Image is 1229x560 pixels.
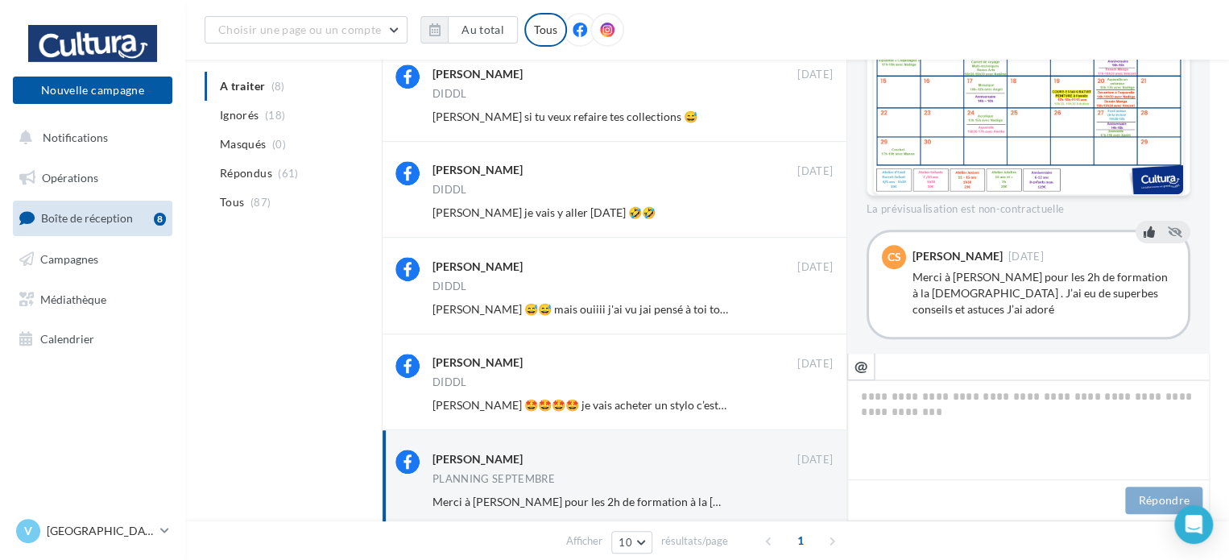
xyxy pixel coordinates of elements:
[912,251,1003,262] div: [PERSON_NAME]
[566,533,602,549] span: Afficher
[855,359,868,373] i: @
[265,109,285,122] span: (18)
[10,121,169,155] button: Notifications
[448,16,518,44] button: Au total
[432,495,1080,508] span: Merci à [PERSON_NAME] pour les 2h de formation à la [DEMOGRAPHIC_DATA] . J’ai eu de superbes cons...
[24,523,32,539] span: V
[205,16,408,44] button: Choisir une page ou un compte
[218,23,381,36] span: Choisir une page ou un compte
[10,201,176,235] a: Boîte de réception8
[41,211,133,225] span: Boîte de réception
[250,196,271,209] span: (87)
[420,16,518,44] button: Au total
[220,107,259,123] span: Ignorés
[661,533,728,549] span: résultats/page
[432,398,755,412] span: [PERSON_NAME] 🤩🤩🤩🤩 je vais acheter un stylo c’est sûr !!!!
[611,531,652,554] button: 10
[42,171,98,185] span: Opérations
[432,66,523,82] div: [PERSON_NAME]
[47,523,154,539] p: [GEOGRAPHIC_DATA]
[797,68,833,82] span: [DATE]
[432,302,786,316] span: [PERSON_NAME] 😅😅 mais ouiiii j'ai vu jai pensé à toi tout de suite !!!
[888,249,901,265] span: CS
[10,283,176,317] a: Médiathèque
[432,162,523,178] div: [PERSON_NAME]
[619,536,632,549] span: 10
[1174,505,1213,544] div: Open Intercom Messenger
[797,260,833,275] span: [DATE]
[220,165,272,181] span: Répondus
[10,322,176,356] a: Calendrier
[432,205,656,219] span: [PERSON_NAME] je vais y aller [DATE] 🤣🤣
[10,161,176,195] a: Opérations
[40,252,98,266] span: Campagnes
[1125,487,1202,514] button: Répondre
[40,292,106,305] span: Médiathèque
[278,167,298,180] span: (61)
[912,269,1175,317] div: Merci à [PERSON_NAME] pour les 2h de formation à la [DEMOGRAPHIC_DATA] . J’ai eu de superbes cons...
[1008,251,1044,262] span: [DATE]
[272,138,286,151] span: (0)
[432,89,467,99] div: DIDDL
[13,516,172,546] a: V [GEOGRAPHIC_DATA]
[797,357,833,371] span: [DATE]
[788,528,813,554] span: 1
[432,451,523,467] div: [PERSON_NAME]
[867,196,1190,217] div: La prévisualisation est non-contractuelle
[10,243,176,276] a: Campagnes
[432,355,523,371] div: [PERSON_NAME]
[220,194,244,210] span: Tous
[524,13,567,47] div: Tous
[432,259,523,275] div: [PERSON_NAME]
[797,164,833,179] span: [DATE]
[797,453,833,467] span: [DATE]
[847,353,875,380] button: @
[40,332,94,346] span: Calendrier
[432,281,467,292] div: DIDDL
[154,213,166,226] div: 8
[432,110,697,123] span: [PERSON_NAME] si tu veux refaire tes collections 😅
[432,474,555,484] div: PLANNING SEPTEMBRE
[432,377,467,388] div: DIDDL
[43,131,108,144] span: Notifications
[220,136,266,152] span: Masqués
[13,77,172,104] button: Nouvelle campagne
[432,185,467,195] div: DIDDL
